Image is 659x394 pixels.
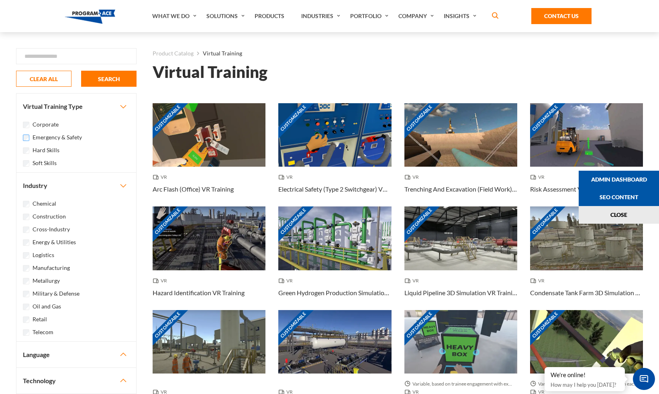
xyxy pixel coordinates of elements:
[33,238,76,247] label: Energy & Utilities
[404,288,517,298] h3: Liquid Pipeline 3D Simulation VR Training
[33,159,57,167] label: Soft Skills
[23,316,29,323] input: Retail
[23,214,29,220] input: Construction
[33,251,54,259] label: Logistics
[16,94,136,119] button: Virtual Training Type
[153,288,245,298] h3: Hazard Identification VR Training
[33,289,80,298] label: Military & Defense
[153,48,194,59] a: Product Catalog
[23,160,29,167] input: Soft Skills
[194,48,242,59] li: Virtual Training
[33,212,66,221] label: Construction
[278,288,391,298] h3: Green Hydrogen Production Simulation VR Training
[404,206,517,310] a: Customizable Thumbnail - Liquid Pipeline 3D Simulation VR Training VR Liquid Pipeline 3D Simulati...
[16,71,71,87] button: CLEAR ALL
[23,304,29,310] input: Oil and Gas
[530,103,643,206] a: Customizable Thumbnail - Risk Assessment VR Training VR Risk Assessment VR Training
[531,8,592,24] a: Contact Us
[23,291,29,297] input: Military & Defense
[23,239,29,246] input: Energy & Utilities
[278,103,391,206] a: Customizable Thumbnail - Electrical Safety (Type 2 Switchgear) VR Training VR Electrical Safety (...
[278,277,296,285] span: VR
[579,206,659,224] button: Close
[16,173,136,198] button: Industry
[530,288,643,298] h3: Condensate Tank Farm 3D Simulation VR Training
[16,368,136,394] button: Technology
[33,199,56,208] label: Chemical
[33,133,82,142] label: Emergency & Safety
[404,277,422,285] span: VR
[530,173,548,181] span: VR
[633,368,655,390] span: Chat Widget
[23,265,29,272] input: Manufacturing
[278,173,296,181] span: VR
[530,380,643,388] span: Variable, based on trainee interaction with each section.
[579,171,659,188] a: Admin Dashboard
[23,147,29,154] input: Hard Skills
[33,225,70,234] label: Cross-Industry
[153,103,265,206] a: Customizable Thumbnail - Arc Flash (Office) VR Training VR Arc Flash (Office) VR Training
[153,65,267,79] h1: Virtual Training
[23,278,29,284] input: Metallurgy
[23,201,29,207] input: Chemical
[278,206,391,310] a: Customizable Thumbnail - Green Hydrogen Production Simulation VR Training VR Green Hydrogen Produ...
[33,120,59,129] label: Corporate
[33,315,47,324] label: Retail
[33,302,61,311] label: Oil and Gas
[33,328,53,337] label: Telecom
[551,380,619,390] p: How may I help you [DATE]?
[23,122,29,128] input: Corporate
[33,276,60,285] label: Metallurgy
[33,263,70,272] label: Manufacturing
[530,277,548,285] span: VR
[153,184,234,194] h3: Arc Flash (Office) VR Training
[278,184,391,194] h3: Electrical Safety (Type 2 Switchgear) VR Training
[404,103,517,206] a: Customizable Thumbnail - Trenching And Excavation (Field Work) VR Training VR Trenching And Excav...
[23,252,29,259] input: Logistics
[530,206,643,310] a: Customizable Thumbnail - Condensate Tank Farm 3D Simulation VR Training VR Condensate Tank Farm 3...
[579,188,659,206] a: Seo Content
[153,277,170,285] span: VR
[404,380,517,388] span: Variable, based on trainee engagement with exercises.
[16,342,136,367] button: Language
[404,184,517,194] h3: Trenching And Excavation (Field Work) VR Training
[153,206,265,310] a: Customizable Thumbnail - Hazard Identification VR Training VR Hazard Identification VR Training
[404,173,422,181] span: VR
[530,184,610,194] h3: Risk Assessment VR Training
[23,227,29,233] input: Cross-Industry
[23,329,29,336] input: Telecom
[153,48,643,59] nav: breadcrumb
[65,10,116,24] img: Program-Ace
[23,135,29,141] input: Emergency & Safety
[153,173,170,181] span: VR
[33,146,59,155] label: Hard Skills
[551,371,619,379] div: We're online!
